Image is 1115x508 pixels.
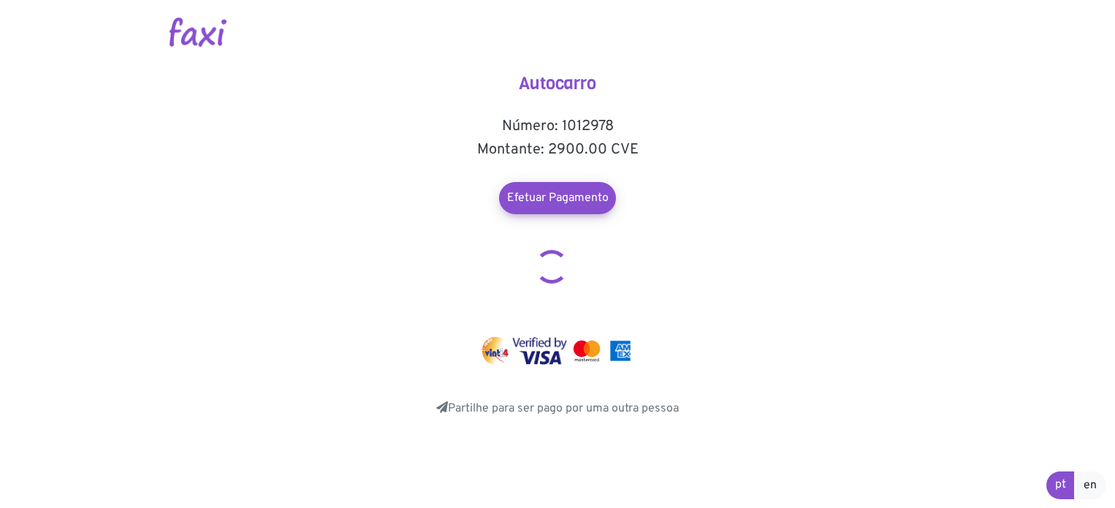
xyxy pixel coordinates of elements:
[499,182,616,214] a: Efetuar Pagamento
[411,118,704,135] h5: Número: 1012978
[570,337,604,365] img: mastercard
[606,337,634,365] img: mastercard
[1074,471,1106,499] a: en
[1046,471,1075,499] a: pt
[512,337,567,365] img: visa
[411,73,704,94] h4: Autocarro
[411,141,704,159] h5: Montante: 2900.00 CVE
[481,337,510,365] img: vinti4
[436,401,679,416] a: Partilhe para ser pago por uma outra pessoa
